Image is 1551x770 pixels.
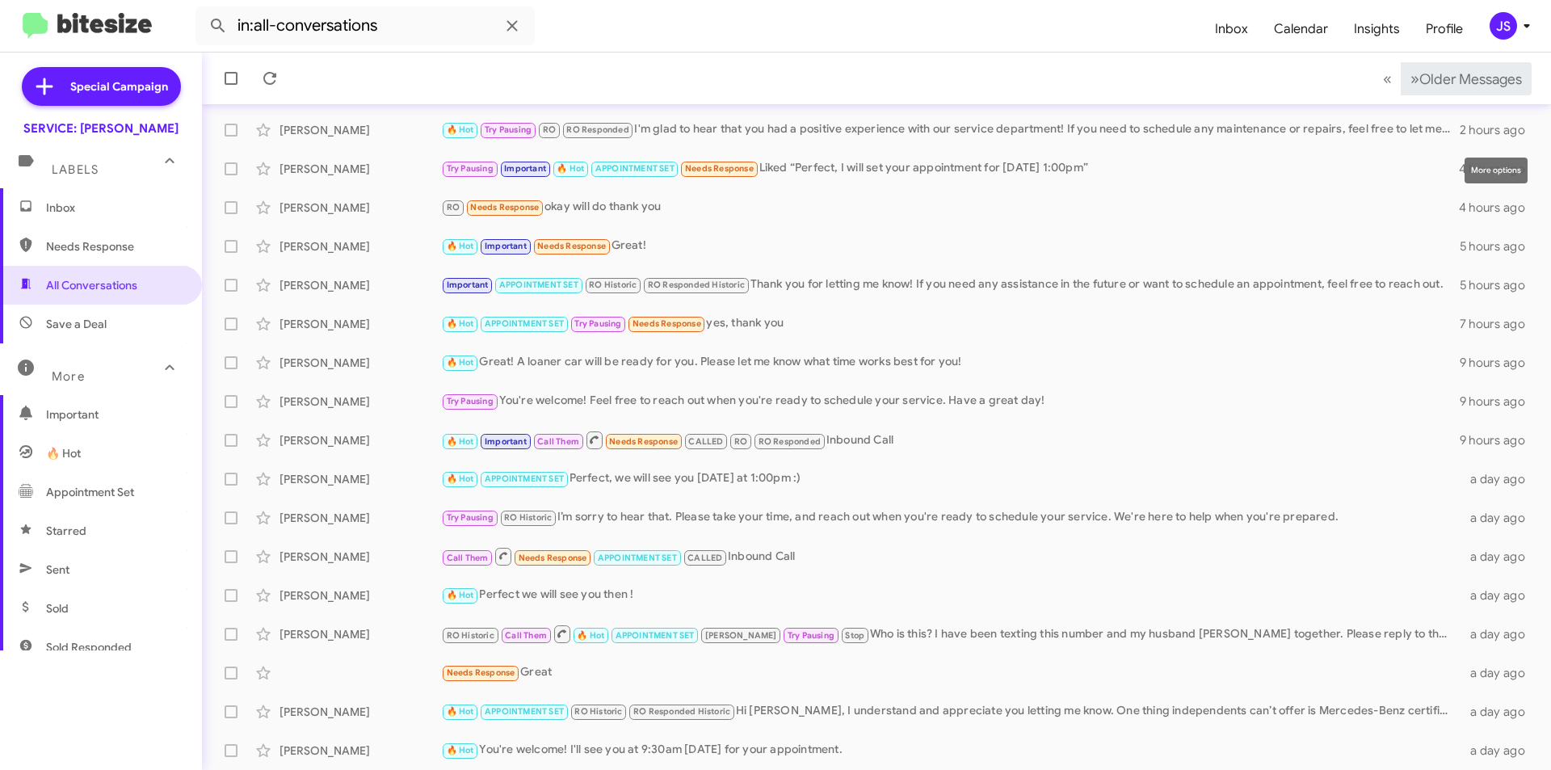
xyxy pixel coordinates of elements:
[1419,70,1522,88] span: Older Messages
[566,124,628,135] span: RO Responded
[1461,665,1538,681] div: a day ago
[1459,200,1538,216] div: 4 hours ago
[280,316,441,332] div: [PERSON_NAME]
[441,702,1461,721] div: Hi [PERSON_NAME], I understand and appreciate you letting me know. One thing independents can’t o...
[280,549,441,565] div: [PERSON_NAME]
[577,630,604,641] span: 🔥 Hot
[280,393,441,410] div: [PERSON_NAME]
[441,159,1459,178] div: Liked “Perfect, I will set your appointment for [DATE] 1:00pm”
[1383,69,1392,89] span: «
[441,237,1460,255] div: Great!
[1374,62,1532,95] nav: Page navigation example
[447,124,474,135] span: 🔥 Hot
[195,6,535,45] input: Search
[46,200,183,216] span: Inbox
[280,277,441,293] div: [PERSON_NAME]
[441,663,1461,682] div: Great
[504,512,552,523] span: RO Historic
[441,546,1461,566] div: Inbound Call
[280,432,441,448] div: [PERSON_NAME]
[499,280,578,290] span: APPOINTMENT SET
[280,200,441,216] div: [PERSON_NAME]
[441,198,1459,217] div: okay will do thank you
[280,626,441,642] div: [PERSON_NAME]
[447,706,474,717] span: 🔥 Hot
[441,624,1461,644] div: Who is this? I have been texting this number and my husband [PERSON_NAME] together. Please reply ...
[46,562,69,578] span: Sent
[1461,743,1538,759] div: a day ago
[22,67,181,106] a: Special Campaign
[1461,471,1538,487] div: a day ago
[1261,6,1341,53] a: Calendar
[616,630,695,641] span: APPOINTMENT SET
[543,124,556,135] span: RO
[1401,62,1532,95] button: Next
[485,124,532,135] span: Try Pausing
[447,163,494,174] span: Try Pausing
[447,357,474,368] span: 🔥 Hot
[633,706,730,717] span: RO Responded Historic
[441,120,1460,139] div: I'm glad to hear that you had a positive experience with our service department! If you need to s...
[46,523,86,539] span: Starred
[441,276,1460,294] div: Thank you for letting me know! If you need any assistance in the future or want to schedule an ap...
[574,318,621,329] span: Try Pausing
[1476,12,1533,40] button: JS
[441,430,1460,450] div: Inbound Call
[441,392,1460,410] div: You're welcome! Feel free to reach out when you're ready to schedule your service. Have a great day!
[845,630,864,641] span: Stop
[447,630,494,641] span: RO Historic
[1410,69,1419,89] span: »
[441,586,1461,604] div: Perfect we will see you then !
[485,706,564,717] span: APPOINTMENT SET
[1461,549,1538,565] div: a day ago
[46,600,69,616] span: Sold
[52,162,99,177] span: Labels
[280,510,441,526] div: [PERSON_NAME]
[280,355,441,371] div: [PERSON_NAME]
[1460,393,1538,410] div: 9 hours ago
[1460,355,1538,371] div: 9 hours ago
[595,163,675,174] span: APPOINTMENT SET
[280,471,441,487] div: [PERSON_NAME]
[1460,432,1538,448] div: 9 hours ago
[447,512,494,523] span: Try Pausing
[1413,6,1476,53] a: Profile
[46,277,137,293] span: All Conversations
[1460,238,1538,255] div: 5 hours ago
[1460,122,1538,138] div: 2 hours ago
[485,241,527,251] span: Important
[705,630,777,641] span: [PERSON_NAME]
[788,630,834,641] span: Try Pausing
[441,741,1461,759] div: You're welcome! I'll see you at 9:30am [DATE] for your appointment.
[688,436,723,447] span: CALLED
[734,436,747,447] span: RO
[1465,158,1528,183] div: More options
[609,436,678,447] span: Needs Response
[1490,12,1517,40] div: JS
[470,202,539,212] span: Needs Response
[589,280,637,290] span: RO Historic
[1341,6,1413,53] a: Insights
[598,553,677,563] span: APPOINTMENT SET
[46,316,107,332] span: Save a Deal
[1461,510,1538,526] div: a day ago
[46,484,134,500] span: Appointment Set
[447,436,474,447] span: 🔥 Hot
[537,436,579,447] span: Call Them
[46,238,183,255] span: Needs Response
[280,743,441,759] div: [PERSON_NAME]
[1202,6,1261,53] a: Inbox
[485,436,527,447] span: Important
[447,667,515,678] span: Needs Response
[441,314,1460,333] div: yes, thank you
[70,78,168,95] span: Special Campaign
[485,473,564,484] span: APPOINTMENT SET
[280,704,441,720] div: [PERSON_NAME]
[685,163,754,174] span: Needs Response
[280,238,441,255] div: [PERSON_NAME]
[1460,316,1538,332] div: 7 hours ago
[447,745,474,755] span: 🔥 Hot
